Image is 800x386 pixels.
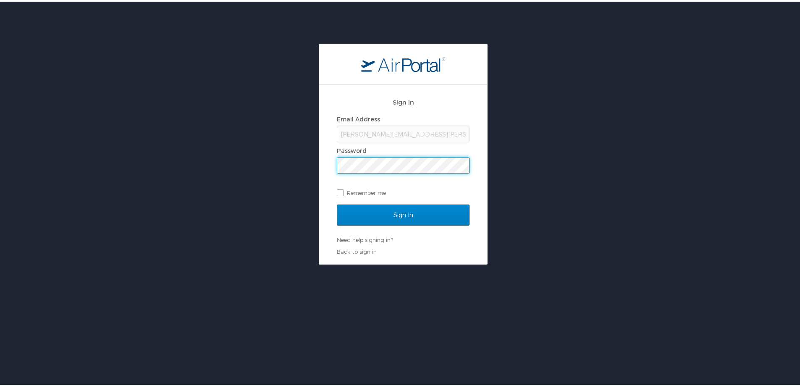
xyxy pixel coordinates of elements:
label: Remember me [337,185,470,197]
a: Need help signing in? [337,235,393,242]
a: Back to sign in [337,247,377,253]
input: Sign In [337,203,470,224]
label: Password [337,145,367,152]
img: logo [361,55,445,70]
h2: Sign In [337,96,470,105]
label: Email Address [337,114,380,121]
